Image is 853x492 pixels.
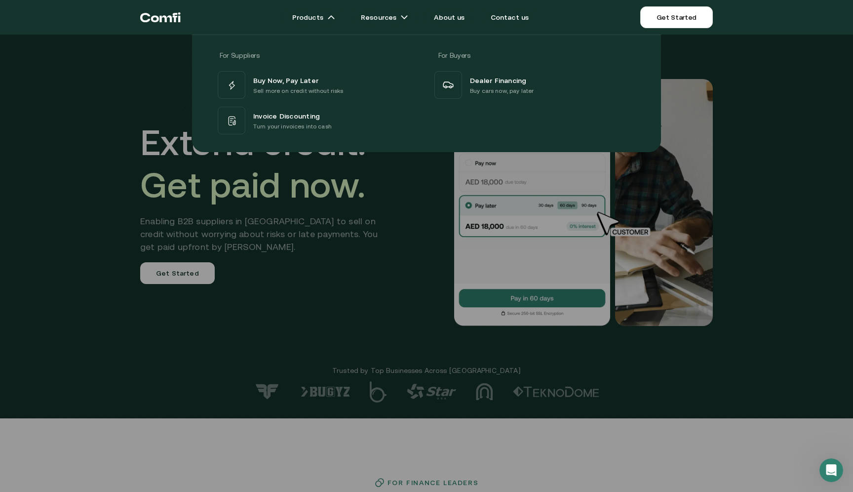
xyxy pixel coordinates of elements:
[327,13,335,21] img: arrow icons
[400,13,408,21] img: arrow icons
[216,69,421,101] a: Buy Now, Pay LaterSell more on credit without risks
[819,458,843,482] iframe: Intercom live chat
[470,74,527,86] span: Dealer Financing
[479,7,541,27] a: Contact us
[438,51,470,59] span: For Buyers
[140,2,181,32] a: Return to the top of the Comfi home page
[253,74,318,86] span: Buy Now, Pay Later
[422,7,476,27] a: About us
[253,86,344,96] p: Sell more on credit without risks
[253,122,332,131] p: Turn your invoices into cash
[349,7,420,27] a: Resourcesarrow icons
[253,110,320,122] span: Invoice Discounting
[280,7,347,27] a: Productsarrow icons
[220,51,259,59] span: For Suppliers
[432,69,637,101] a: Dealer FinancingBuy cars now, pay later
[640,6,713,28] a: Get Started
[216,105,421,136] a: Invoice DiscountingTurn your invoices into cash
[470,86,534,96] p: Buy cars now, pay later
